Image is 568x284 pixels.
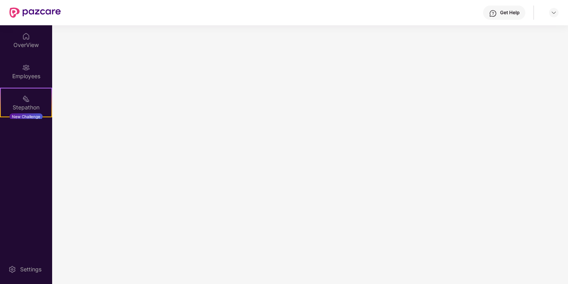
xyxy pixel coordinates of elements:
[8,265,16,273] img: svg+xml;base64,PHN2ZyBpZD0iU2V0dGluZy0yMHgyMCIgeG1sbnM9Imh0dHA6Ly93d3cudzMub3JnLzIwMDAvc3ZnIiB3aW...
[489,9,497,17] img: svg+xml;base64,PHN2ZyBpZD0iSGVscC0zMngzMiIgeG1sbnM9Imh0dHA6Ly93d3cudzMub3JnLzIwMDAvc3ZnIiB3aWR0aD...
[22,32,30,40] img: svg+xml;base64,PHN2ZyBpZD0iSG9tZSIgeG1sbnM9Imh0dHA6Ly93d3cudzMub3JnLzIwMDAvc3ZnIiB3aWR0aD0iMjAiIG...
[9,113,43,120] div: New Challenge
[9,8,61,18] img: New Pazcare Logo
[1,103,51,111] div: Stepathon
[500,9,519,16] div: Get Help
[22,95,30,103] img: svg+xml;base64,PHN2ZyB4bWxucz0iaHR0cDovL3d3dy53My5vcmcvMjAwMC9zdmciIHdpZHRoPSIyMSIgaGVpZ2h0PSIyMC...
[22,64,30,71] img: svg+xml;base64,PHN2ZyBpZD0iRW1wbG95ZWVzIiB4bWxucz0iaHR0cDovL3d3dy53My5vcmcvMjAwMC9zdmciIHdpZHRoPS...
[18,265,44,273] div: Settings
[551,9,557,16] img: svg+xml;base64,PHN2ZyBpZD0iRHJvcGRvd24tMzJ4MzIiIHhtbG5zPSJodHRwOi8vd3d3LnczLm9yZy8yMDAwL3N2ZyIgd2...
